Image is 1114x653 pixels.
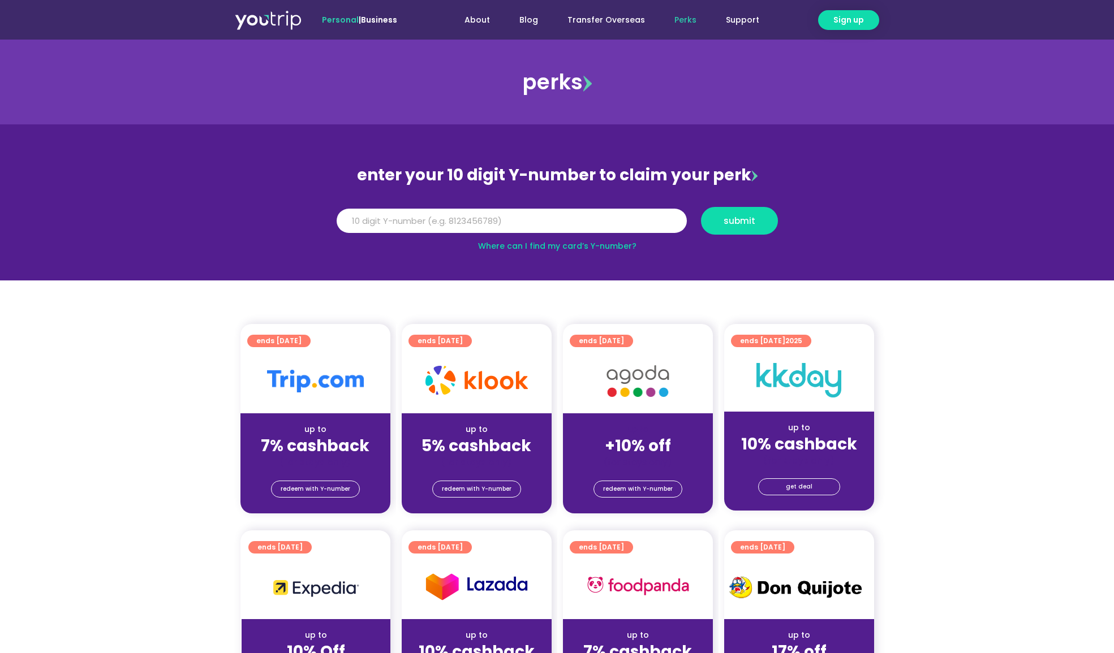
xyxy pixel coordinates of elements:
span: ends [DATE] [579,335,624,347]
div: enter your 10 digit Y-number to claim your perk [331,161,784,190]
a: get deal [758,478,840,495]
a: ends [DATE]2025 [731,335,811,347]
span: Personal [322,14,359,25]
a: ends [DATE] [247,335,311,347]
a: ends [DATE] [408,541,472,553]
strong: 5% cashback [421,435,531,457]
div: up to [251,629,381,641]
div: up to [411,423,543,435]
span: up to [627,423,648,435]
input: 10 digit Y-number (e.g. 8123456789) [337,209,687,233]
div: up to [250,423,381,435]
a: ends [DATE] [570,335,633,347]
span: 2025 [785,336,802,345]
form: Y Number [337,207,778,243]
a: Business [361,14,397,25]
span: ends [DATE] [740,335,802,347]
span: ends [DATE] [418,541,463,553]
a: About [450,10,505,31]
a: ends [DATE] [248,541,312,553]
a: redeem with Y-number [432,481,521,498]
div: (for stays only) [411,456,543,468]
span: ends [DATE] [579,541,624,553]
a: redeem with Y-number [593,481,682,498]
span: ends [DATE] [740,541,785,553]
span: ends [DATE] [257,541,303,553]
a: ends [DATE] [731,541,794,553]
span: redeem with Y-number [442,481,511,497]
span: ends [DATE] [256,335,302,347]
span: redeem with Y-number [281,481,350,497]
a: ends [DATE] [570,541,633,553]
a: Transfer Overseas [553,10,660,31]
span: submit [724,217,755,225]
a: ends [DATE] [408,335,472,347]
span: ends [DATE] [418,335,463,347]
span: redeem with Y-number [603,481,673,497]
div: (for stays only) [733,455,865,466]
a: redeem with Y-number [271,481,360,498]
div: up to [733,629,865,641]
strong: +10% off [605,435,671,457]
strong: 10% cashback [741,433,857,455]
span: get deal [786,479,812,495]
a: Blog [505,10,553,31]
button: submit [701,207,778,235]
div: (for stays only) [250,456,381,468]
a: Perks [660,10,711,31]
span: | [322,14,397,25]
span: Sign up [833,14,864,26]
div: up to [733,422,865,434]
strong: 7% cashback [261,435,369,457]
div: up to [411,629,543,641]
div: (for stays only) [572,456,704,468]
div: up to [572,629,704,641]
a: Where can I find my card’s Y-number? [478,240,636,252]
a: Support [711,10,774,31]
a: Sign up [818,10,879,30]
nav: Menu [428,10,774,31]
